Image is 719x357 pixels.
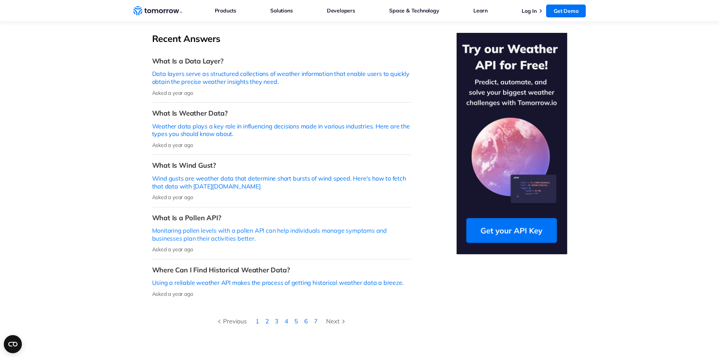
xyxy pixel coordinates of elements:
h3: What Is a Data Layer? [152,57,411,65]
a: Space & Technology [389,6,439,15]
a: What Is a Pollen API?Monitoring pollen levels with a pollen API can help individuals manage sympt... [152,207,411,260]
p: Asked a year ago [152,194,411,201]
a: What Is a Data Layer?Data layers serve as structured collections of weather information that enab... [152,51,411,103]
p: Wind gusts are weather data that determine short bursts of wind speed. Here's how to fetch that d... [152,175,411,190]
a: Solutions [270,6,293,15]
h3: What Is Weather Data? [152,109,411,117]
p: Weather data plays a key role in influencing decisions made in various industries. Here are the t... [152,122,411,138]
p: Asked a year ago [152,142,411,148]
p: Monitoring pollen levels with a pollen API can help individuals manage symptoms and businesses pl... [152,227,411,243]
a: Next [320,316,353,326]
a: 3 [275,317,279,325]
button: Open CMP widget [4,335,22,353]
div: Next [326,316,347,326]
h3: What Is a Pollen API? [152,213,411,222]
a: Where Can I Find Historical Weather Data?Using a reliable weather API makes the process of gettin... [152,260,411,303]
p: Asked a year ago [152,246,411,253]
a: 7 [314,317,318,325]
a: Products [215,6,236,15]
p: Using a reliable weather API makes the process of getting historical weather data a breeze. [152,279,411,287]
img: Try Our Weather API for Free [456,33,567,254]
a: Learn [473,6,488,15]
a: Home link [133,5,182,17]
a: 4 [285,317,288,325]
a: Get Demo [546,5,586,17]
p: Asked a year ago [152,90,411,96]
a: What Is Weather Data?Weather data plays a key role in influencing decisions made in various indus... [152,103,411,155]
p: Data layers serve as structured collections of weather information that enable users to quickly o... [152,70,411,86]
a: 6 [304,317,308,325]
h3: Where Can I Find Historical Weather Data? [152,266,411,274]
div: Previous [216,316,246,326]
a: Developers [327,6,355,15]
h3: What Is Wind Gust? [152,161,411,170]
a: Log In [522,8,537,14]
a: 2 [265,317,269,325]
a: 5 [294,317,298,325]
p: Asked a year ago [152,291,411,297]
h2: Recent Answers [152,33,411,45]
a: What Is Wind Gust?Wind gusts are weather data that determine short bursts of wind speed. Here's h... [152,155,411,207]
